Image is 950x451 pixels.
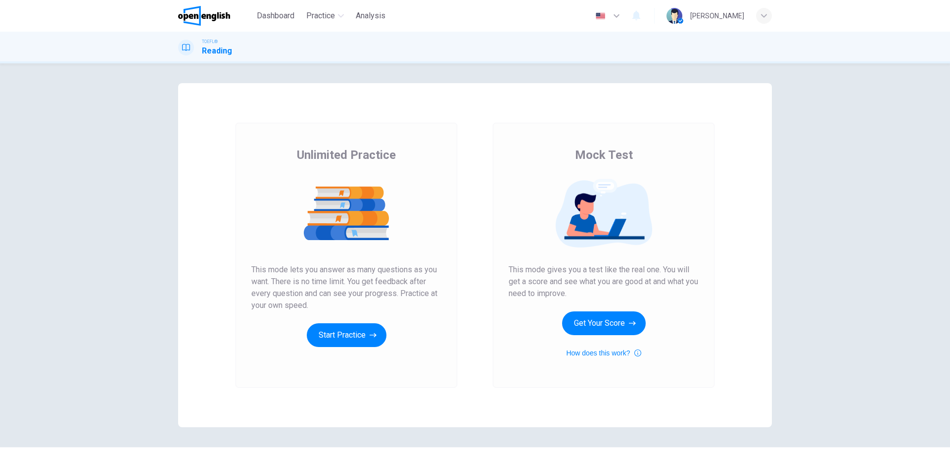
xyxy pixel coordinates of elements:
span: Practice [306,10,335,22]
button: Dashboard [253,7,298,25]
a: OpenEnglish logo [178,6,253,26]
span: Mock Test [575,147,633,163]
img: Profile picture [666,8,682,24]
span: This mode gives you a test like the real one. You will get a score and see what you are good at a... [509,264,699,300]
button: How does this work? [566,347,641,359]
span: Dashboard [257,10,294,22]
h1: Reading [202,45,232,57]
span: This mode lets you answer as many questions as you want. There is no time limit. You get feedback... [251,264,441,311]
img: OpenEnglish logo [178,6,230,26]
span: Unlimited Practice [297,147,396,163]
button: Get Your Score [562,311,646,335]
span: Analysis [356,10,385,22]
button: Practice [302,7,348,25]
img: en [594,12,607,20]
div: [PERSON_NAME] [690,10,744,22]
span: TOEFL® [202,38,218,45]
button: Start Practice [307,323,386,347]
button: Analysis [352,7,389,25]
